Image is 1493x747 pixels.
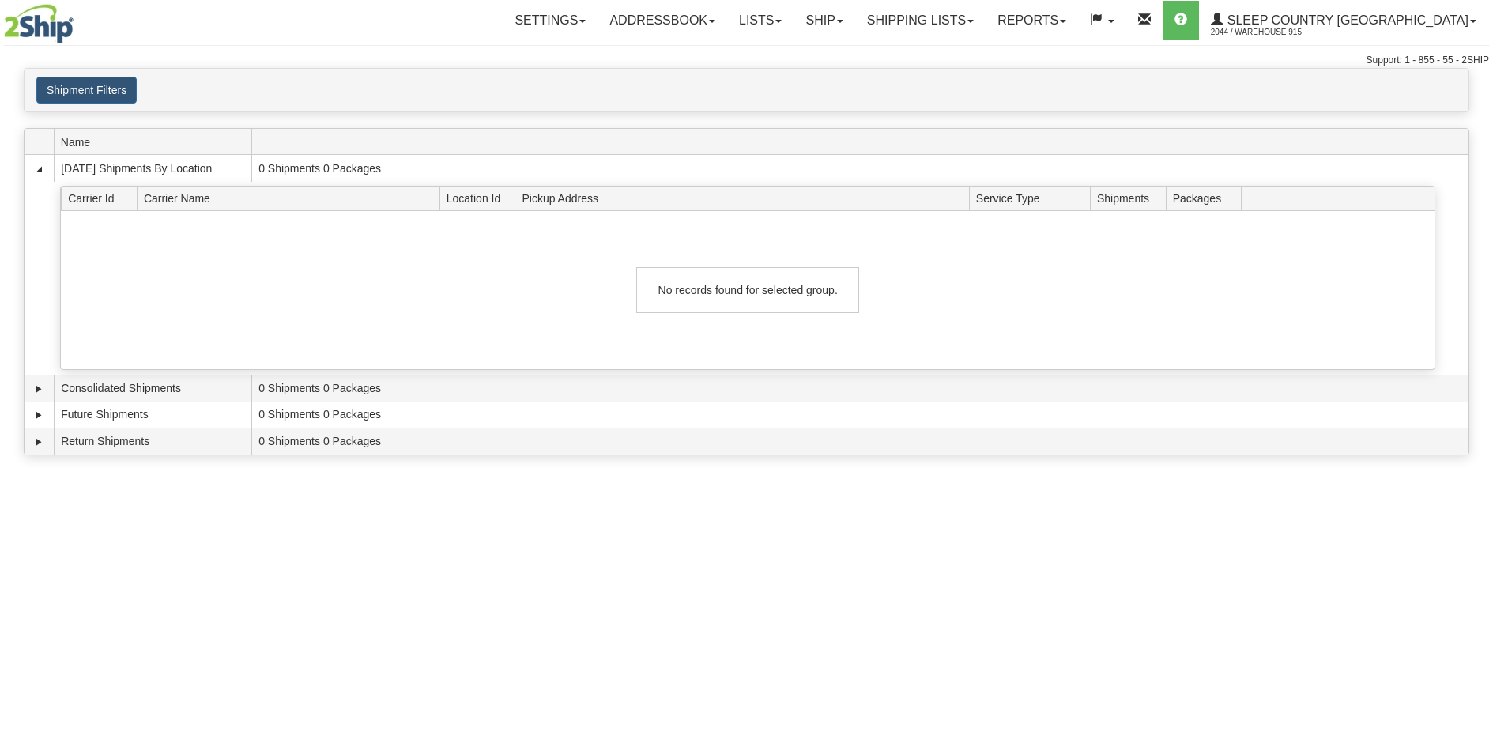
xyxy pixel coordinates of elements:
a: Lists [727,1,794,40]
a: Collapse [31,161,47,177]
td: Return Shipments [54,428,251,455]
button: Shipment Filters [36,77,137,104]
a: Expand [31,381,47,397]
a: Shipping lists [855,1,986,40]
div: Support: 1 - 855 - 55 - 2SHIP [4,54,1489,67]
iframe: chat widget [1457,292,1491,454]
td: Future Shipments [54,402,251,428]
td: 0 Shipments 0 Packages [251,428,1468,455]
span: Name [61,130,251,154]
span: Pickup Address [522,186,969,210]
span: Location Id [447,186,515,210]
span: Carrier Id [68,186,137,210]
a: Expand [31,407,47,423]
span: Carrier Name [144,186,439,210]
td: 0 Shipments 0 Packages [251,402,1468,428]
div: No records found for selected group. [636,267,859,313]
a: Addressbook [598,1,727,40]
img: logo2044.jpg [4,4,74,43]
td: 0 Shipments 0 Packages [251,155,1468,182]
span: Service Type [976,186,1091,210]
span: Sleep Country [GEOGRAPHIC_DATA] [1223,13,1468,27]
span: 2044 / Warehouse 915 [1211,25,1329,40]
td: [DATE] Shipments By Location [54,155,251,182]
a: Ship [794,1,854,40]
td: Consolidated Shipments [54,375,251,402]
a: Settings [503,1,598,40]
span: Shipments [1097,186,1166,210]
a: Expand [31,434,47,450]
a: Reports [986,1,1078,40]
td: 0 Shipments 0 Packages [251,375,1468,402]
a: Sleep Country [GEOGRAPHIC_DATA] 2044 / Warehouse 915 [1199,1,1488,40]
span: Packages [1173,186,1242,210]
